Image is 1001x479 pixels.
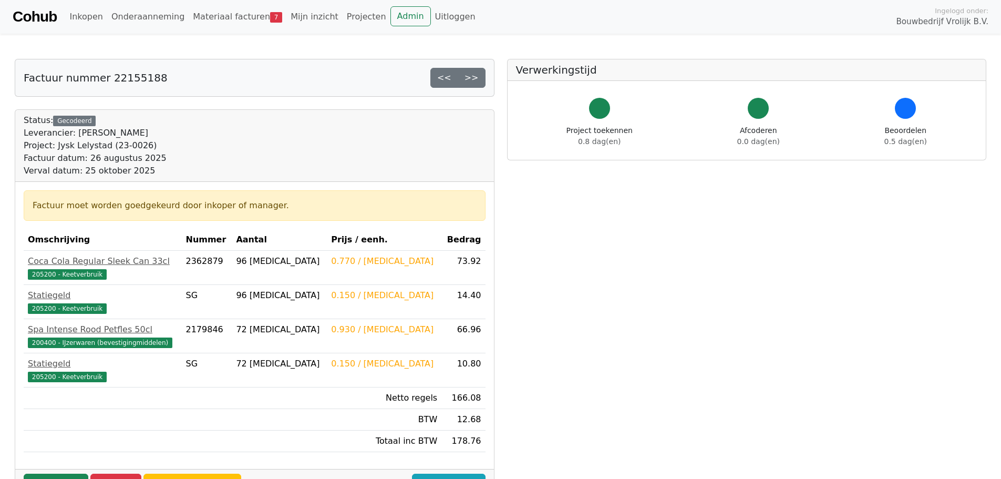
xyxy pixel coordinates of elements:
td: 14.40 [441,285,485,319]
a: << [430,68,458,88]
div: 0.930 / [MEDICAL_DATA] [331,323,437,336]
a: Onderaanneming [107,6,189,27]
div: Project toekennen [566,125,633,147]
span: 7 [270,12,282,23]
a: Uitloggen [431,6,480,27]
span: 0.5 dag(en) [884,137,927,146]
th: Aantal [232,229,327,251]
td: 2179846 [181,319,232,353]
span: Ingelogd onder: [935,6,988,16]
span: Bouwbedrijf Vrolijk B.V. [896,16,988,28]
td: SG [181,285,232,319]
td: 10.80 [441,353,485,388]
div: Statiegeld [28,289,177,302]
div: Spa Intense Rood Petfles 50cl [28,323,177,336]
div: Afcoderen [737,125,780,147]
span: 205200 - Keetverbruik [28,372,107,382]
h5: Factuur nummer 22155188 [24,72,168,84]
a: Materiaal facturen7 [189,6,286,27]
div: Factuur datum: 26 augustus 2025 [24,152,167,165]
div: Status: [24,114,167,177]
div: 72 [MEDICAL_DATA] [236,358,323,370]
a: Statiegeld205200 - Keetverbruik [28,289,177,314]
a: Inkopen [65,6,107,27]
td: Totaal inc BTW [327,431,441,452]
span: 205200 - Keetverbruik [28,303,107,314]
a: >> [458,68,486,88]
div: 96 [MEDICAL_DATA] [236,289,323,302]
div: Leverancier: [PERSON_NAME] [24,127,167,139]
div: Coca Cola Regular Sleek Can 33cl [28,255,177,268]
div: Factuur moet worden goedgekeurd door inkoper of manager. [33,199,477,212]
th: Nummer [181,229,232,251]
a: Spa Intense Rood Petfles 50cl200400 - IJzerwaren (bevestigingmiddelen) [28,323,177,349]
td: 12.68 [441,409,485,431]
div: 96 [MEDICAL_DATA] [236,255,323,268]
td: 178.76 [441,431,485,452]
div: Project: Jysk Lelystad (23-0026) [24,139,167,152]
th: Omschrijving [24,229,181,251]
a: Projecten [343,6,390,27]
a: Coca Cola Regular Sleek Can 33cl205200 - Keetverbruik [28,255,177,280]
td: 66.96 [441,319,485,353]
th: Prijs / eenh. [327,229,441,251]
a: Admin [390,6,431,26]
div: 0.770 / [MEDICAL_DATA] [331,255,437,268]
td: Netto regels [327,388,441,409]
div: Beoordelen [884,125,927,147]
span: 205200 - Keetverbruik [28,269,107,280]
td: SG [181,353,232,388]
span: 0.0 dag(en) [737,137,780,146]
div: Verval datum: 25 oktober 2025 [24,165,167,177]
div: 0.150 / [MEDICAL_DATA] [331,358,437,370]
td: 73.92 [441,251,485,285]
div: 0.150 / [MEDICAL_DATA] [331,289,437,302]
a: Mijn inzicht [286,6,343,27]
th: Bedrag [441,229,485,251]
div: Gecodeerd [53,116,96,126]
div: Statiegeld [28,358,177,370]
div: 72 [MEDICAL_DATA] [236,323,323,336]
a: Statiegeld205200 - Keetverbruik [28,358,177,383]
td: 2362879 [181,251,232,285]
td: 166.08 [441,388,485,409]
span: 0.8 dag(en) [578,137,621,146]
span: 200400 - IJzerwaren (bevestigingmiddelen) [28,338,172,348]
a: Cohub [13,4,57,29]
td: BTW [327,409,441,431]
h5: Verwerkingstijd [516,64,978,76]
